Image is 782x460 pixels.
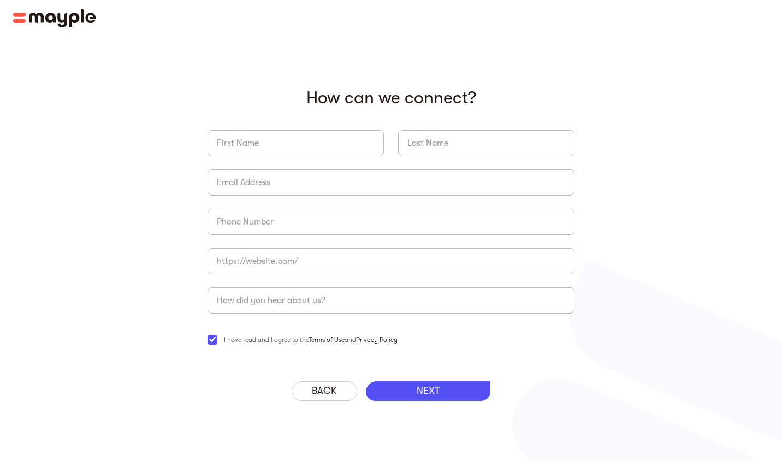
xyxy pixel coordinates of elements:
[208,248,574,274] input: https://website.com/
[309,336,345,344] a: Terms of Use
[208,87,574,108] p: How can we connect?
[356,336,398,344] a: Privacy Policy
[398,130,574,156] input: Last Name
[312,385,337,397] p: Back
[208,130,384,156] input: First Name
[417,385,440,397] p: NEXT
[13,9,96,27] img: Mayple logo
[208,209,574,235] input: Phone Number
[208,87,574,368] form: briefForm
[224,333,398,346] span: I have read and I agree to the and
[208,287,574,314] input: How did you hear about us?
[208,169,574,196] input: Email Address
